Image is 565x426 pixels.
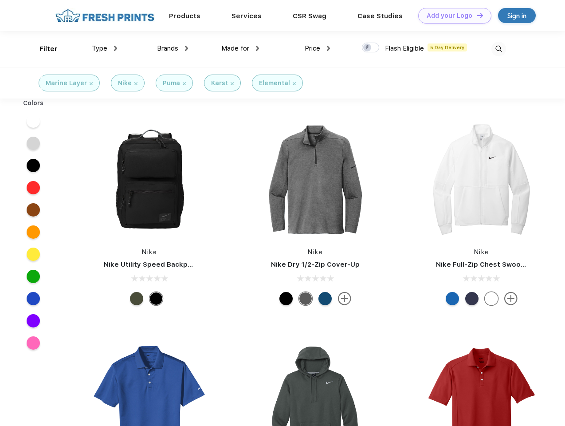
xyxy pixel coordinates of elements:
img: dropdown.png [185,46,188,51]
img: filter_cancel.svg [90,82,93,85]
div: Puma [163,79,180,88]
div: Midnight Navy [465,292,479,305]
img: more.svg [504,292,518,305]
div: Black [149,292,163,305]
span: 5 Day Delivery [428,43,467,51]
a: Products [169,12,200,20]
img: filter_cancel.svg [231,82,234,85]
span: Brands [157,44,178,52]
img: dropdown.png [114,46,117,51]
img: filter_cancel.svg [183,82,186,85]
a: Sign in [498,8,536,23]
a: CSR Swag [293,12,326,20]
img: fo%20logo%202.webp [53,8,157,24]
a: Nike Utility Speed Backpack [104,260,200,268]
div: Royal [446,292,459,305]
span: Made for [221,44,249,52]
div: Gym Blue [318,292,332,305]
div: Karst [211,79,228,88]
div: Colors [16,99,51,108]
img: dropdown.png [256,46,259,51]
a: Nike [308,248,323,256]
img: filter_cancel.svg [134,82,137,85]
div: Cargo Khaki [130,292,143,305]
div: Nike [118,79,132,88]
img: DT [477,13,483,18]
img: func=resize&h=266 [423,121,541,239]
img: filter_cancel.svg [293,82,296,85]
a: Nike Dry 1/2-Zip Cover-Up [271,260,360,268]
div: Black Heather [299,292,312,305]
img: func=resize&h=266 [90,121,208,239]
img: more.svg [338,292,351,305]
span: Flash Eligible [385,44,424,52]
div: Add your Logo [427,12,472,20]
div: White [485,292,498,305]
img: dropdown.png [327,46,330,51]
div: Elemental [259,79,290,88]
a: Services [231,12,262,20]
a: Nike [474,248,489,256]
div: Filter [39,44,58,54]
a: Nike [142,248,157,256]
div: Marine Layer [46,79,87,88]
div: Black [279,292,293,305]
a: Nike Full-Zip Chest Swoosh Jacket [436,260,554,268]
div: Sign in [507,11,526,21]
span: Price [305,44,320,52]
span: Type [92,44,107,52]
img: func=resize&h=266 [256,121,374,239]
img: desktop_search.svg [491,42,506,56]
